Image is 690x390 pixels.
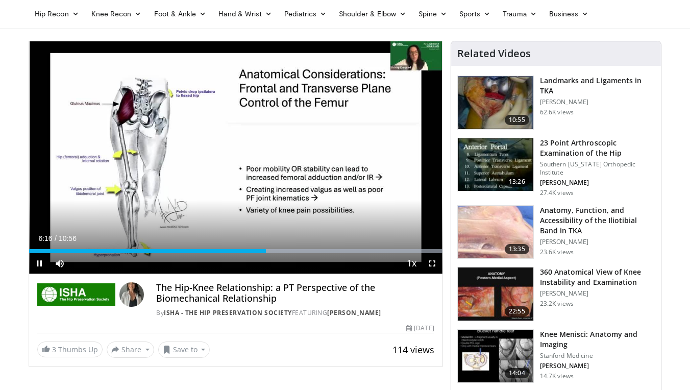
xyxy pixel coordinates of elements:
[107,342,154,358] button: Share
[457,329,655,383] a: 14:04 Knee Menisci: Anatomy and Imaging Stanford Medicine [PERSON_NAME] 14.7K views
[52,345,56,354] span: 3
[457,76,655,130] a: 10:55 Landmarks and Ligaments in TKA [PERSON_NAME] 62.6K views
[457,138,655,197] a: 13:26 23 Point Arthroscopic Examination of the Hip Southern [US_STATE] Orthopedic Institute [PERS...
[29,4,85,24] a: Hip Recon
[540,138,655,158] h3: 23 Point Arthroscopic Examination of the Hip
[29,249,442,253] div: Progress Bar
[457,267,655,321] a: 22:55 360 Anatomical View of Knee Instability and Examination [PERSON_NAME] 23.2K views
[412,4,453,24] a: Spine
[59,234,77,242] span: 10:56
[543,4,595,24] a: Business
[457,205,655,259] a: 13:35 Anatomy, Function, and Accessibility of the Iliotibial Band in TKA [PERSON_NAME] 23.6K views
[327,308,381,317] a: [PERSON_NAME]
[164,308,292,317] a: ISHA - The Hip Preservation Society
[540,352,655,360] p: Stanford Medicine
[85,4,148,24] a: Knee Recon
[540,189,574,197] p: 27.4K views
[505,306,529,316] span: 22:55
[29,253,50,274] button: Pause
[453,4,497,24] a: Sports
[156,308,434,318] div: By FEATURING
[540,179,655,187] p: [PERSON_NAME]
[37,342,103,357] a: 3 Thumbs Up
[38,234,52,242] span: 6:16
[458,206,533,259] img: 38616_0000_3.png.150x105_q85_crop-smart_upscale.jpg
[540,300,574,308] p: 23.2K views
[29,41,442,274] video-js: Video Player
[422,253,442,274] button: Fullscreen
[497,4,543,24] a: Trauma
[212,4,278,24] a: Hand & Wrist
[540,160,655,177] p: Southern [US_STATE] Orthopedic Institute
[458,76,533,129] img: 88434a0e-b753-4bdd-ac08-0695542386d5.150x105_q85_crop-smart_upscale.jpg
[458,138,533,191] img: oa8B-rsjN5HfbTbX4xMDoxOjBrO-I4W8.150x105_q85_crop-smart_upscale.jpg
[540,248,574,256] p: 23.6K views
[392,344,434,356] span: 114 views
[505,115,529,125] span: 10:55
[540,267,655,287] h3: 360 Anatomical View of Knee Instability and Examination
[540,205,655,236] h3: Anatomy, Function, and Accessibility of the Iliotibial Band in TKA
[333,4,412,24] a: Shoulder & Elbow
[402,253,422,274] button: Playback Rate
[119,282,144,307] img: Avatar
[457,47,531,60] h4: Related Videos
[458,267,533,321] img: 533d6d4f-9d9f-40bd-bb73-b810ec663725.150x105_q85_crop-smart_upscale.jpg
[505,244,529,254] span: 13:35
[540,289,655,298] p: [PERSON_NAME]
[37,282,115,307] img: ISHA - The Hip Preservation Society
[540,362,655,370] p: [PERSON_NAME]
[156,282,434,304] h4: The Hip-Knee Relationship: a PT Perspective of the Biomechanical Relationship
[458,330,533,383] img: 34a0702c-cbe2-4e43-8b2c-f8cc537dbe22.150x105_q85_crop-smart_upscale.jpg
[505,177,529,187] span: 13:26
[50,253,70,274] button: Mute
[278,4,333,24] a: Pediatrics
[540,76,655,96] h3: Landmarks and Ligaments in TKA
[540,108,574,116] p: 62.6K views
[540,238,655,246] p: [PERSON_NAME]
[505,368,529,378] span: 14:04
[540,329,655,350] h3: Knee Menisci: Anatomy and Imaging
[55,234,57,242] span: /
[158,342,210,358] button: Save to
[148,4,213,24] a: Foot & Ankle
[406,324,434,333] div: [DATE]
[540,98,655,106] p: [PERSON_NAME]
[540,372,574,380] p: 14.7K views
